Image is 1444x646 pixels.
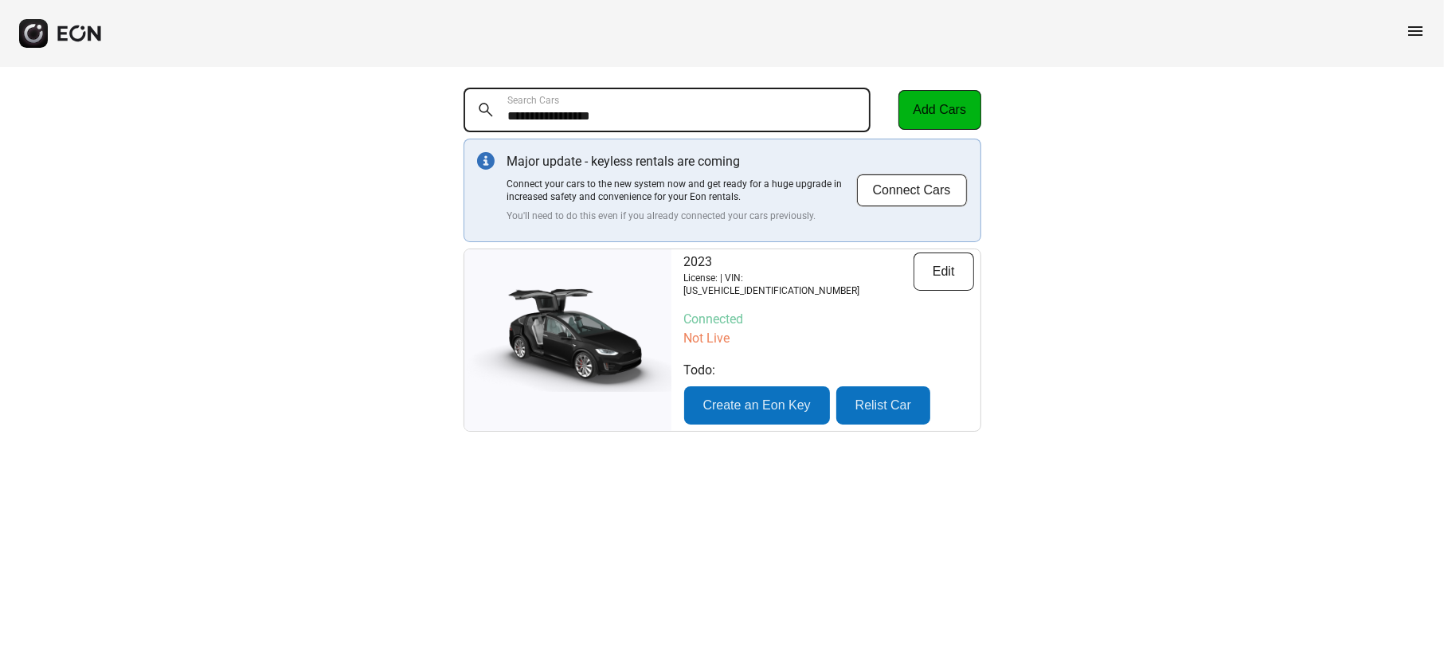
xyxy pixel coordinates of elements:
[1406,22,1425,41] span: menu
[684,272,914,297] p: License: | VIN: [US_VEHICLE_IDENTIFICATION_NUMBER]
[836,386,930,425] button: Relist Car
[684,253,914,272] p: 2023
[684,310,974,329] p: Connected
[856,174,968,207] button: Connect Cars
[684,329,974,348] p: Not Live
[684,386,830,425] button: Create an Eon Key
[898,90,981,130] button: Add Cars
[684,361,974,380] p: Todo:
[464,288,671,392] img: car
[477,152,495,170] img: info
[507,178,856,203] p: Connect your cars to the new system now and get ready for a huge upgrade in increased safety and ...
[914,253,974,291] button: Edit
[507,209,856,222] p: You'll need to do this even if you already connected your cars previously.
[507,152,856,171] p: Major update - keyless rentals are coming
[508,94,560,107] label: Search Cars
